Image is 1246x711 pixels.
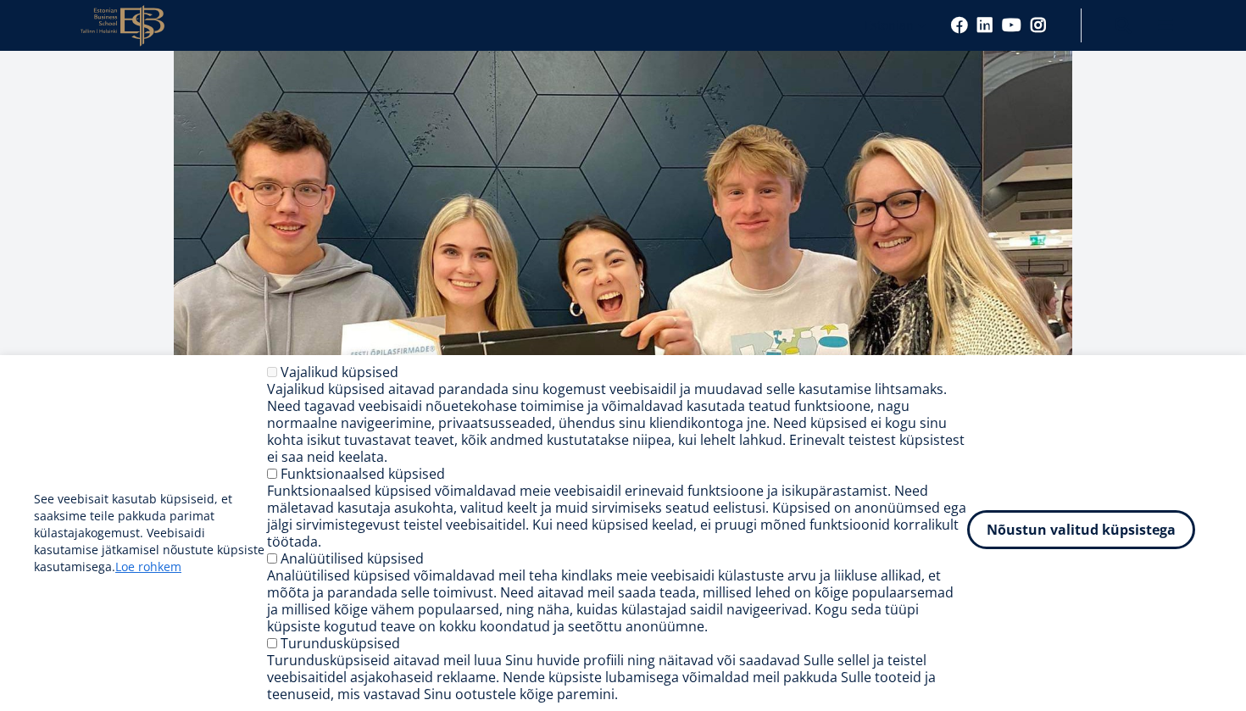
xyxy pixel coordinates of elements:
button: Nõustun valitud küpsistega [967,510,1195,549]
a: Loe rohkem [115,558,181,575]
label: Analüütilised küpsised [281,549,424,568]
a: Youtube [1002,17,1021,34]
label: Turundusküpsised [281,634,400,653]
p: See veebisait kasutab küpsiseid, et saaksime teile pakkuda parimat külastajakogemust. Veebisaidi ... [34,491,267,575]
label: Vajalikud küpsised [281,363,398,381]
div: Vajalikud küpsised aitavad parandada sinu kogemust veebisaidil ja muudavad selle kasutamise lihts... [267,380,967,465]
a: Linkedin [976,17,993,34]
div: Analüütilised küpsised võimaldavad meil teha kindlaks meie veebisaidi külastuste arvu ja liikluse... [267,567,967,635]
div: Funktsionaalsed küpsised võimaldavad meie veebisaidil erinevaid funktsioone ja isikupärastamist. ... [267,482,967,550]
a: Instagram [1030,17,1047,34]
label: Funktsionaalsed küpsised [281,464,445,483]
div: Turundusküpsiseid aitavad meil luua Sinu huvide profiili ning näitavad või saadavad Sulle sellel ... [267,652,967,703]
a: Facebook [951,17,968,34]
